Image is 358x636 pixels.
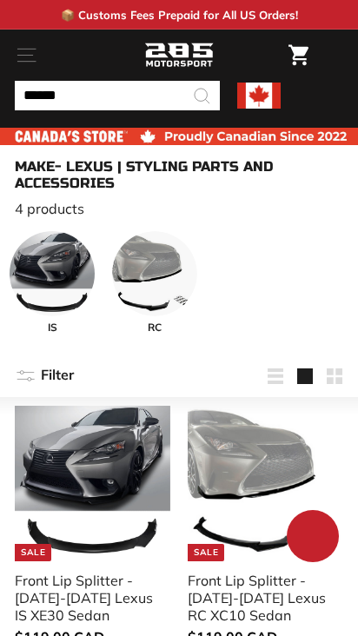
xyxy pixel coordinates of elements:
input: Search [15,81,220,110]
button: Filter [15,355,74,397]
img: Logo_285_Motorsport_areodynamics_components [144,41,214,70]
span: RC [112,321,197,334]
span: IS [10,321,95,334]
p: 📦 Customs Fees Prepaid for All US Orders! [61,8,298,22]
h1: Make- Lexus | Styling Parts and Accessories [15,158,343,191]
div: Front Lip Splitter - [DATE]-[DATE] Lexus RC XC10 Sedan [188,572,333,624]
a: Cart [280,30,317,80]
a: IS [10,231,95,334]
p: 4 products [15,200,343,217]
inbox-online-store-chat: Shopify online store chat [282,510,344,566]
div: Sale [15,544,51,561]
div: Sale [188,544,224,561]
a: RC [112,231,197,334]
div: Front Lip Splitter - [DATE]-[DATE] Lexus IS XE30 Sedan [15,572,160,624]
img: lexus rc350 front lip [188,406,343,561]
